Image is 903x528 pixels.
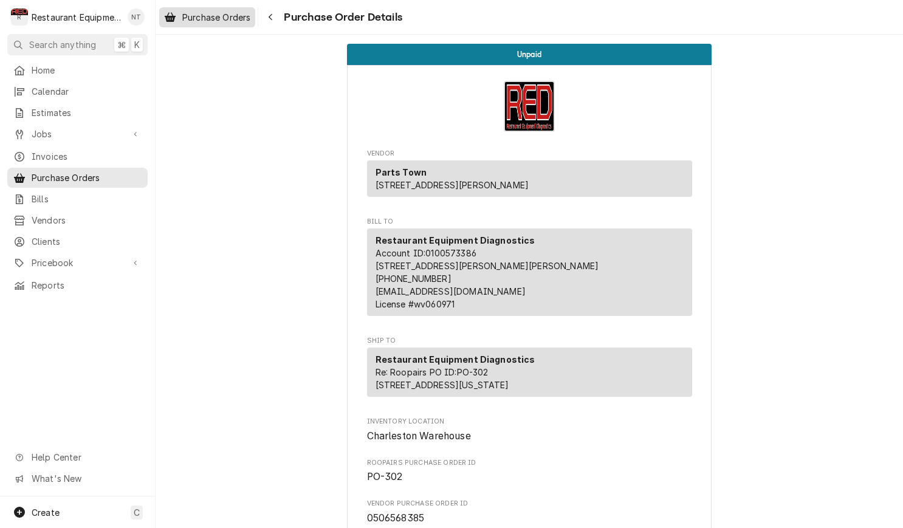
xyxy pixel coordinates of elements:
[367,430,471,442] span: Charleston Warehouse
[376,299,455,309] span: License # wv060971
[367,471,403,482] span: PO-302
[367,470,692,484] span: Roopairs Purchase Order ID
[32,11,121,24] div: Restaurant Equipment Diagnostics
[367,217,692,227] span: Bill To
[7,103,148,123] a: Estimates
[7,60,148,80] a: Home
[7,231,148,252] a: Clients
[32,235,142,248] span: Clients
[128,9,145,26] div: Nick Tussey's Avatar
[367,336,692,346] span: Ship To
[367,149,692,202] div: Purchase Order Vendor
[367,228,692,321] div: Bill To
[280,9,402,26] span: Purchase Order Details
[7,81,148,101] a: Calendar
[367,458,692,468] span: Roopairs Purchase Order ID
[32,171,142,184] span: Purchase Orders
[32,85,142,98] span: Calendar
[182,11,250,24] span: Purchase Orders
[7,34,148,55] button: Search anything⌘K
[367,429,692,444] span: Inventory Location
[117,38,126,51] span: ⌘
[367,160,692,202] div: Vendor
[517,50,541,58] span: Unpaid
[7,210,148,230] a: Vendors
[32,214,142,227] span: Vendors
[261,7,280,27] button: Navigate back
[32,472,140,485] span: What's New
[376,273,451,284] a: [PHONE_NUMBER]
[128,9,145,26] div: NT
[367,336,692,402] div: Purchase Order Ship To
[32,64,142,77] span: Home
[11,9,28,26] div: R
[32,451,140,464] span: Help Center
[367,228,692,316] div: Bill To
[376,235,535,245] strong: Restaurant Equipment Diagnostics
[367,458,692,484] div: Roopairs Purchase Order ID
[159,7,255,27] a: Purchase Orders
[367,499,692,509] span: Vendor Purchase Order ID
[367,417,692,427] span: Inventory Location
[367,511,692,526] span: Vendor Purchase Order ID
[29,38,96,51] span: Search anything
[32,150,142,163] span: Invoices
[367,417,692,443] div: Inventory Location
[7,189,148,209] a: Bills
[7,253,148,273] a: Go to Pricebook
[32,106,142,119] span: Estimates
[367,512,425,524] span: 0506568385
[7,168,148,188] a: Purchase Orders
[376,380,509,390] span: [STREET_ADDRESS][US_STATE]
[32,279,142,292] span: Reports
[32,128,123,140] span: Jobs
[367,499,692,525] div: Vendor Purchase Order ID
[7,468,148,489] a: Go to What's New
[367,217,692,321] div: Purchase Order Bill To
[32,193,142,205] span: Bills
[7,275,148,295] a: Reports
[7,124,148,144] a: Go to Jobs
[7,146,148,166] a: Invoices
[134,38,140,51] span: K
[347,44,712,65] div: Status
[376,167,427,177] strong: Parts Town
[376,248,476,258] span: Account ID: 0100573386
[376,261,599,271] span: [STREET_ADDRESS][PERSON_NAME][PERSON_NAME]
[367,348,692,397] div: Ship To
[367,149,692,159] span: Vendor
[134,506,140,519] span: C
[376,286,526,297] a: [EMAIL_ADDRESS][DOMAIN_NAME]
[11,9,28,26] div: Restaurant Equipment Diagnostics's Avatar
[376,367,489,377] span: Re: Roopairs PO ID: PO-302
[376,354,535,365] strong: Restaurant Equipment Diagnostics
[376,180,529,190] span: [STREET_ADDRESS][PERSON_NAME]
[367,348,692,402] div: Ship To
[32,256,123,269] span: Pricebook
[367,160,692,197] div: Vendor
[32,507,60,518] span: Create
[504,81,555,132] img: Logo
[7,447,148,467] a: Go to Help Center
